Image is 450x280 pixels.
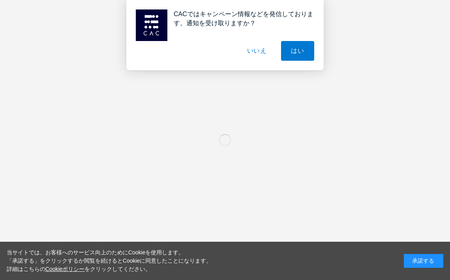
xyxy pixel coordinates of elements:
[167,9,314,28] div: CACではキャンペーン情報などを発信しております。通知を受け取りますか？
[281,41,314,61] button: はい
[136,9,167,41] img: notification icon
[7,248,212,273] div: 当サイトでは、お客様へのサービス向上のためにCookieを使用します。 「承諾する」をクリックするか閲覧を続けるとCookieに同意したことになります。 詳細はこちらの をクリックしてください。
[45,266,85,272] a: Cookieポリシー
[404,254,443,268] div: 承諾する
[237,41,277,61] button: いいえ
